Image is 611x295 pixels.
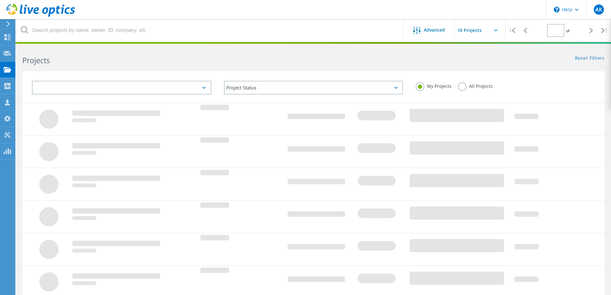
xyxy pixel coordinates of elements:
b: Projects [22,55,50,65]
span: Advanced [424,28,445,32]
a: Reset Filters [575,56,605,61]
div: | [506,19,519,42]
span: AK [595,7,602,12]
svg: \n [554,7,560,12]
div: Project Status [224,81,403,95]
input: Search projects by name, owner, ID, company, etc [16,19,404,42]
label: All Projects [458,82,493,88]
a: Live Optics Dashboard [6,13,75,18]
span: of [566,28,569,34]
label: My Projects [416,82,452,88]
div: | [598,19,611,42]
